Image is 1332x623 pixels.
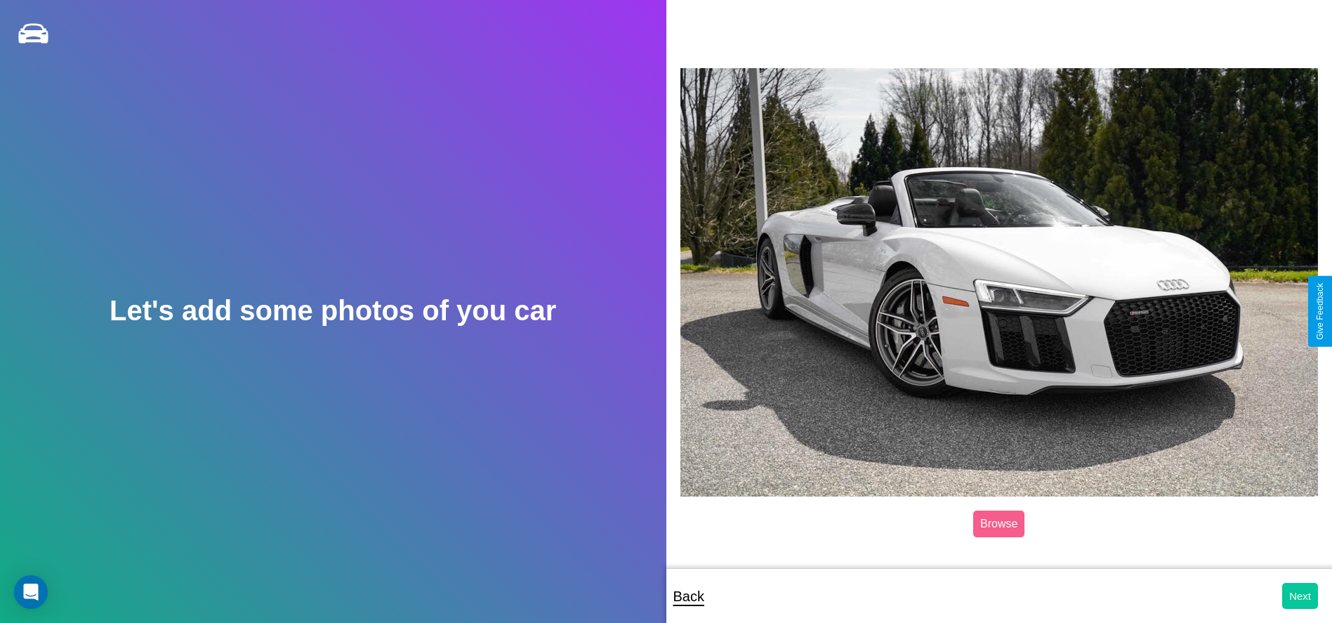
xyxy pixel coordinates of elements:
img: posted [680,68,1319,497]
div: Open Intercom Messenger [14,575,48,609]
p: Back [673,584,704,609]
button: Next [1282,583,1318,609]
h2: Let's add some photos of you car [110,295,556,327]
div: Give Feedback [1315,283,1325,340]
label: Browse [973,511,1024,537]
